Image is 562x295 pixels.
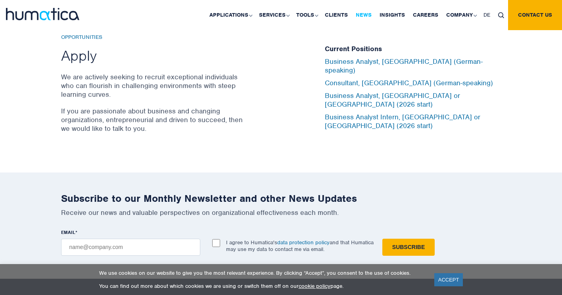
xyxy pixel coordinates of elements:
[61,46,246,65] h2: Apply
[61,107,246,133] p: If you are passionate about business and changing organizations, entrepreneurial and driven to su...
[212,239,220,247] input: I agree to Humatica'sdata protection policyand that Humatica may use my data to contact me via em...
[325,91,460,109] a: Business Analyst, [GEOGRAPHIC_DATA] or [GEOGRAPHIC_DATA] (2026 start)
[61,34,246,41] h6: Opportunities
[99,283,424,289] p: You can find out more about which cookies we are using or switch them off on our page.
[61,229,75,236] span: EMAIL
[434,273,463,286] a: ACCEPT
[299,283,330,289] a: cookie policy
[382,239,435,256] input: Subscribe
[61,73,246,99] p: We are actively seeking to recruit exceptional individuals who can flourish in challenging enviro...
[277,239,330,246] a: data protection policy
[325,57,483,75] a: Business Analyst, [GEOGRAPHIC_DATA] (German-speaking)
[61,208,501,217] p: Receive our news and valuable perspectives on organizational effectiveness each month.
[325,45,501,54] h5: Current Positions
[226,239,374,253] p: I agree to Humatica's and that Humatica may use my data to contact me via email.
[99,270,424,276] p: We use cookies on our website to give you the most relevant experience. By clicking “Accept”, you...
[6,8,79,20] img: logo
[498,12,504,18] img: search_icon
[61,192,501,205] h2: Subscribe to our Monthly Newsletter and other News Updates
[483,11,490,18] span: DE
[325,79,493,87] a: Consultant, [GEOGRAPHIC_DATA] (German-speaking)
[61,239,200,256] input: name@company.com
[325,113,480,130] a: Business Analyst Intern, [GEOGRAPHIC_DATA] or [GEOGRAPHIC_DATA] (2026 start)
